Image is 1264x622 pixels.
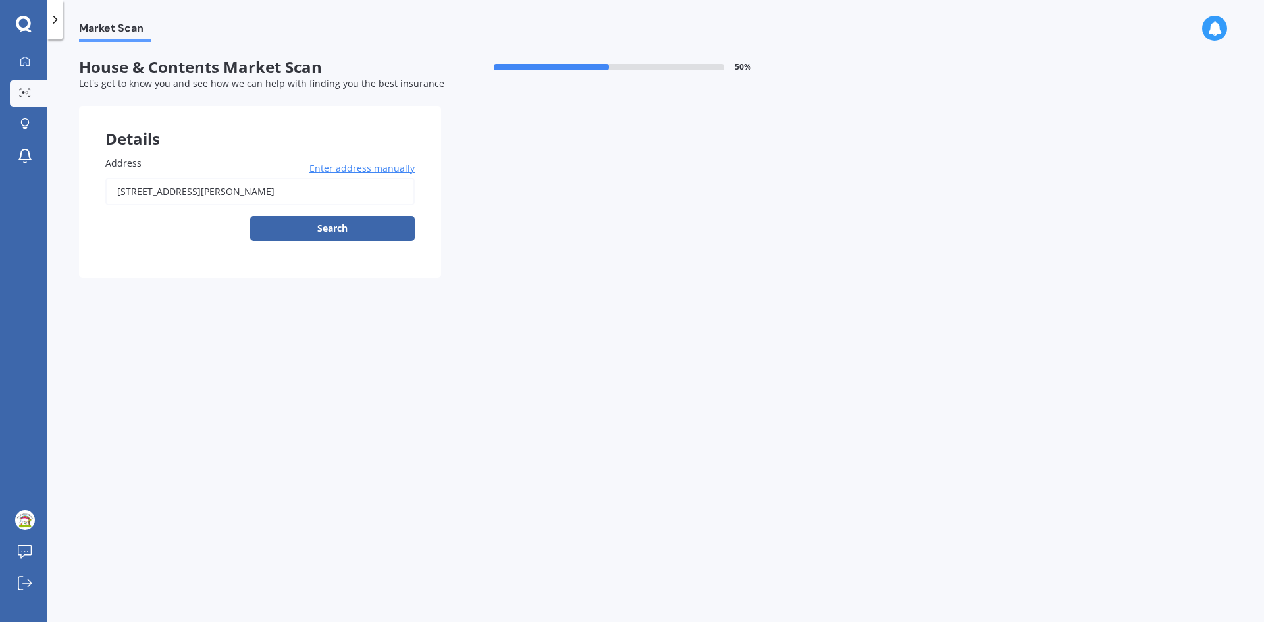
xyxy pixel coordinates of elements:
[79,106,441,145] div: Details
[735,63,751,72] span: 50 %
[79,77,444,90] span: Let's get to know you and see how we can help with finding you the best insurance
[309,162,415,175] span: Enter address manually
[79,58,441,77] span: House & Contents Market Scan
[15,510,35,530] img: ACg8ocI31Lrf1tKdpQFJ0byNjwRx1tZG5M47dq75ZCM8XCDEl_sqQvqa=s96-c
[250,216,415,241] button: Search
[105,157,142,169] span: Address
[105,178,415,205] input: Enter address
[79,22,151,39] span: Market Scan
